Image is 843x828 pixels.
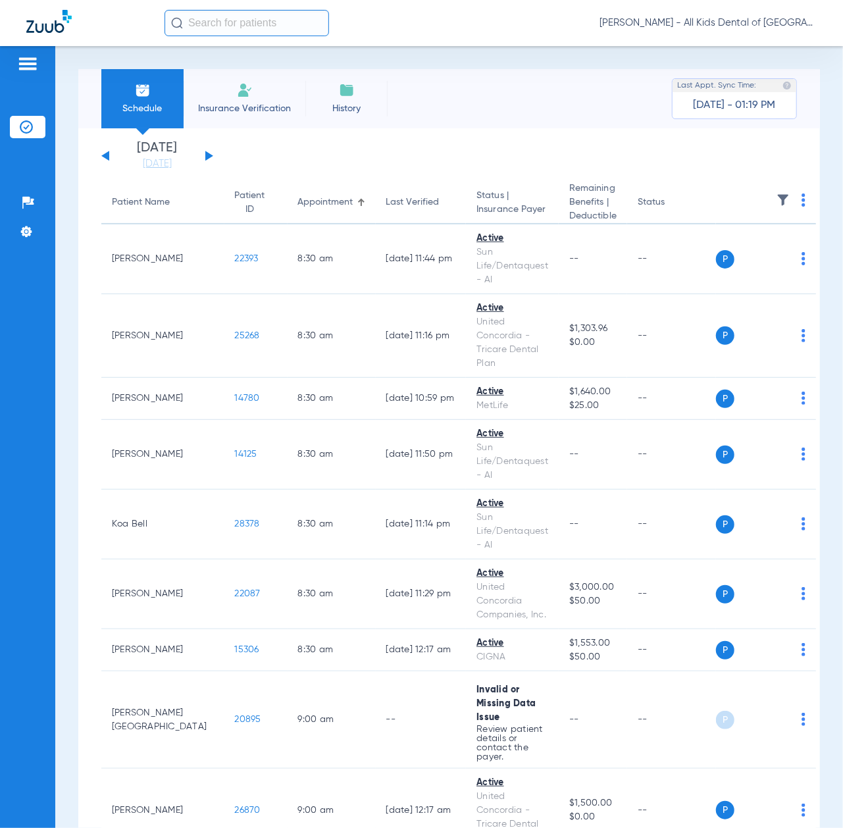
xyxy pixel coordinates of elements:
div: CIGNA [476,650,548,664]
span: $25.00 [569,399,617,413]
td: -- [627,294,716,378]
td: [PERSON_NAME] [GEOGRAPHIC_DATA] [101,671,224,769]
span: 14780 [235,394,260,403]
td: [DATE] 12:17 AM [376,629,467,671]
div: MetLife [476,399,548,413]
div: Sun Life/Dentaquest - AI [476,246,548,287]
td: [DATE] 11:50 PM [376,420,467,490]
span: 15306 [235,645,259,654]
span: [DATE] - 01:19 PM [694,99,776,112]
td: 8:30 AM [288,378,376,420]
span: $50.00 [569,594,617,608]
span: P [716,326,734,345]
td: [PERSON_NAME] [101,294,224,378]
img: Schedule [135,82,151,98]
td: [PERSON_NAME] [101,559,224,629]
span: P [716,641,734,660]
div: United Concordia Companies, Inc. [476,581,548,622]
span: 26870 [235,806,261,815]
div: Patient ID [235,189,277,217]
img: History [339,82,355,98]
span: $1,303.96 [569,322,617,336]
div: Active [476,232,548,246]
div: Active [476,776,548,790]
span: History [315,102,378,115]
span: -- [569,715,579,724]
span: Deductible [569,209,617,223]
td: [DATE] 11:16 PM [376,294,467,378]
th: Remaining Benefits | [559,182,627,224]
span: P [716,446,734,464]
td: [PERSON_NAME] [101,224,224,294]
td: [DATE] 11:14 PM [376,490,467,559]
span: P [716,250,734,269]
span: Insurance Verification [193,102,295,115]
span: -- [569,254,579,263]
div: Active [476,301,548,315]
div: Patient ID [235,189,265,217]
span: $50.00 [569,650,617,664]
img: group-dot-blue.svg [802,448,805,461]
span: Schedule [111,102,174,115]
span: Last Appt. Sync Time: [677,79,756,92]
img: group-dot-blue.svg [802,252,805,265]
div: Appointment [298,195,353,209]
td: -- [627,224,716,294]
div: Active [476,636,548,650]
span: $1,640.00 [569,385,617,399]
img: group-dot-blue.svg [802,194,805,207]
td: 8:30 AM [288,420,376,490]
span: 14125 [235,450,257,459]
img: group-dot-blue.svg [802,587,805,600]
td: 8:30 AM [288,294,376,378]
div: Sun Life/Dentaquest - AI [476,511,548,552]
td: -- [627,490,716,559]
span: P [716,390,734,408]
span: Insurance Payer [476,203,548,217]
span: P [716,801,734,819]
div: Sun Life/Dentaquest - AI [476,441,548,482]
td: [DATE] 11:44 PM [376,224,467,294]
td: -- [376,671,467,769]
span: 20895 [235,715,261,724]
span: [PERSON_NAME] - All Kids Dental of [GEOGRAPHIC_DATA] [600,16,817,30]
div: Active [476,497,548,511]
span: Invalid or Missing Data Issue [476,685,536,722]
img: group-dot-blue.svg [802,643,805,656]
td: 8:30 AM [288,559,376,629]
td: -- [627,420,716,490]
td: Koa Bell [101,490,224,559]
a: [DATE] [118,157,197,170]
td: [PERSON_NAME] [101,420,224,490]
td: 9:00 AM [288,671,376,769]
span: -- [569,450,579,459]
img: Manual Insurance Verification [237,82,253,98]
iframe: Chat Widget [777,765,843,828]
img: group-dot-blue.svg [802,392,805,405]
td: -- [627,559,716,629]
td: [PERSON_NAME] [101,378,224,420]
span: -- [569,519,579,529]
td: [DATE] 10:59 PM [376,378,467,420]
span: $1,500.00 [569,796,617,810]
span: P [716,515,734,534]
img: last sync help info [782,81,792,90]
div: Patient Name [112,195,214,209]
div: Last Verified [386,195,456,209]
span: $0.00 [569,336,617,349]
div: Patient Name [112,195,170,209]
img: hamburger-icon [17,56,38,72]
p: Review patient details or contact the payer. [476,725,548,762]
img: group-dot-blue.svg [802,713,805,726]
div: Last Verified [386,195,440,209]
span: P [716,585,734,604]
td: 8:30 AM [288,629,376,671]
span: $0.00 [569,810,617,824]
td: [PERSON_NAME] [101,629,224,671]
td: -- [627,378,716,420]
div: Active [476,427,548,441]
span: 28378 [235,519,260,529]
td: 8:30 AM [288,224,376,294]
th: Status | [466,182,559,224]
